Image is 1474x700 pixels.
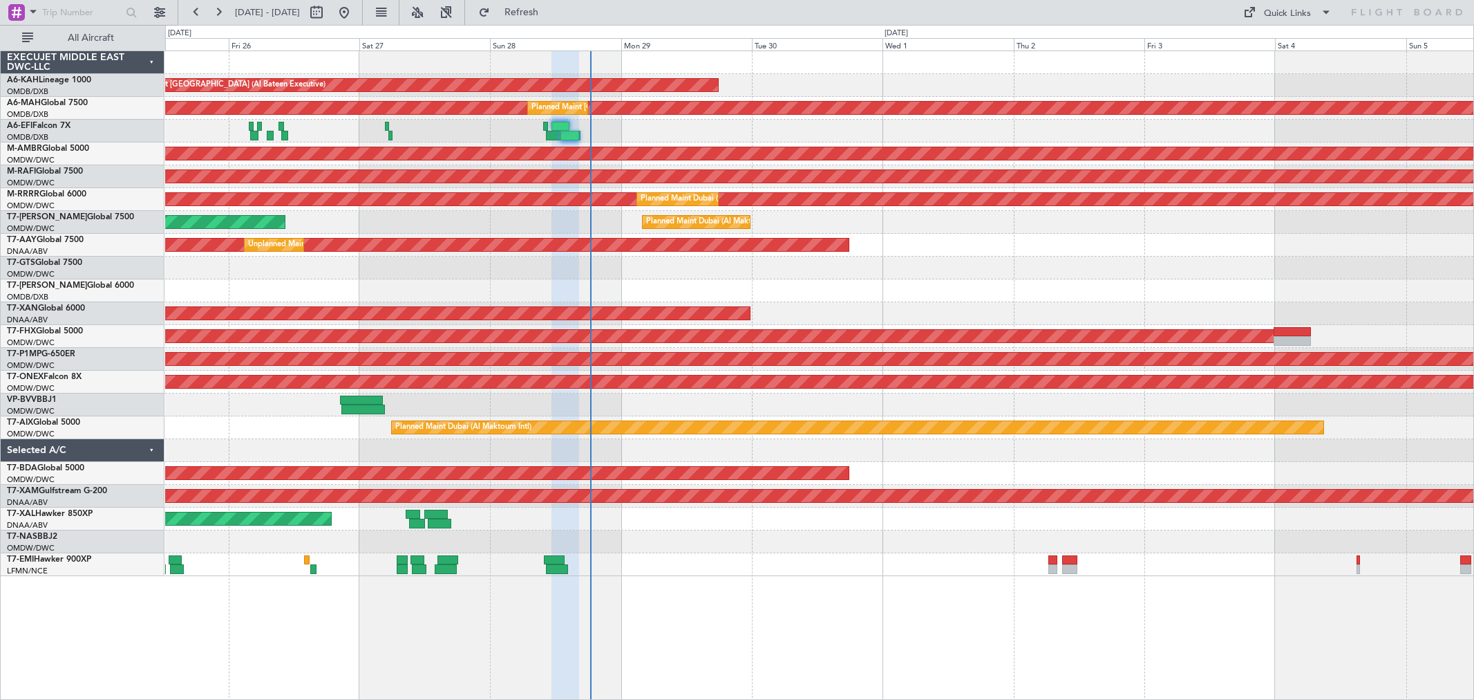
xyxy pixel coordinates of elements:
[117,75,325,95] div: Planned Maint [GEOGRAPHIC_DATA] (Al Bateen Executive)
[7,145,42,153] span: M-AMBR
[7,464,37,472] span: T7-BDA
[7,429,55,439] a: OMDW/DWC
[7,304,85,313] a: T7-XANGlobal 6000
[7,122,70,130] a: A6-EFIFalcon 7X
[7,555,34,564] span: T7-EMI
[7,396,37,404] span: VP-BVV
[1275,38,1406,50] div: Sat 4
[7,510,93,518] a: T7-XALHawker 850XP
[7,86,48,97] a: OMDB/DXB
[493,8,551,17] span: Refresh
[7,487,107,495] a: T7-XAMGulfstream G-200
[7,236,37,244] span: T7-AAY
[7,543,55,553] a: OMDW/DWC
[1014,38,1144,50] div: Thu 2
[7,155,55,165] a: OMDW/DWC
[7,213,134,221] a: T7-[PERSON_NAME]Global 7500
[7,327,36,335] span: T7-FHX
[7,236,84,244] a: T7-AAYGlobal 7500
[7,533,57,541] a: T7-NASBBJ2
[7,304,38,313] span: T7-XAN
[7,99,41,107] span: A6-MAH
[1264,7,1311,21] div: Quick Links
[7,76,91,84] a: A6-KAHLineage 1000
[882,38,1013,50] div: Wed 1
[229,38,359,50] div: Fri 26
[7,360,55,371] a: OMDW/DWC
[395,417,531,438] div: Planned Maint Dubai (Al Maktoum Intl)
[36,33,146,43] span: All Aircraft
[641,189,777,210] div: Planned Maint Dubai (Al Maktoum Intl)
[7,178,55,188] a: OMDW/DWC
[7,497,48,508] a: DNAA/ABV
[7,487,39,495] span: T7-XAM
[646,212,782,232] div: Planned Maint Dubai (Al Maktoum Intl)
[7,396,57,404] a: VP-BVVBBJ1
[7,510,35,518] span: T7-XAL
[490,38,621,50] div: Sun 28
[248,234,453,255] div: Unplanned Maint [GEOGRAPHIC_DATA] (Al Maktoum Intl)
[7,109,48,120] a: OMDB/DXB
[7,350,75,358] a: T7-P1MPG-650ER
[7,373,44,381] span: T7-ONEX
[7,122,32,130] span: A6-EFI
[7,475,55,485] a: OMDW/DWC
[7,338,55,348] a: OMDW/DWC
[7,223,55,234] a: OMDW/DWC
[359,38,490,50] div: Sat 27
[7,282,134,290] a: T7-[PERSON_NAME]Global 6000
[7,406,55,416] a: OMDW/DWC
[7,213,87,221] span: T7-[PERSON_NAME]
[7,246,48,257] a: DNAA/ABV
[472,1,555,24] button: Refresh
[752,38,882,50] div: Tue 30
[7,315,48,325] a: DNAA/ABV
[1236,1,1339,24] button: Quick Links
[7,373,82,381] a: T7-ONEXFalcon 8X
[7,566,48,576] a: LFMN/NCE
[7,292,48,302] a: OMDB/DXB
[7,167,36,176] span: M-RAFI
[15,27,150,49] button: All Aircraft
[7,201,55,211] a: OMDW/DWC
[7,533,37,541] span: T7-NAS
[7,269,55,279] a: OMDW/DWC
[7,418,33,427] span: T7-AIX
[531,98,762,118] div: Planned Maint [GEOGRAPHIC_DATA] ([GEOGRAPHIC_DATA] Intl)
[7,190,39,199] span: M-RRRR
[168,28,191,39] div: [DATE]
[7,418,80,427] a: T7-AIXGlobal 5000
[7,99,88,107] a: A6-MAHGlobal 7500
[42,2,122,23] input: Trip Number
[7,76,39,84] span: A6-KAH
[1144,38,1275,50] div: Fri 3
[7,259,82,267] a: T7-GTSGlobal 7500
[885,28,908,39] div: [DATE]
[235,6,300,19] span: [DATE] - [DATE]
[7,383,55,394] a: OMDW/DWC
[7,145,89,153] a: M-AMBRGlobal 5000
[7,464,84,472] a: T7-BDAGlobal 5000
[7,259,35,267] span: T7-GTS
[7,350,41,358] span: T7-P1MP
[621,38,752,50] div: Mon 29
[7,132,48,142] a: OMDB/DXB
[7,167,83,176] a: M-RAFIGlobal 7500
[7,555,91,564] a: T7-EMIHawker 900XP
[7,520,48,531] a: DNAA/ABV
[7,282,87,290] span: T7-[PERSON_NAME]
[7,190,86,199] a: M-RRRRGlobal 6000
[7,327,83,335] a: T7-FHXGlobal 5000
